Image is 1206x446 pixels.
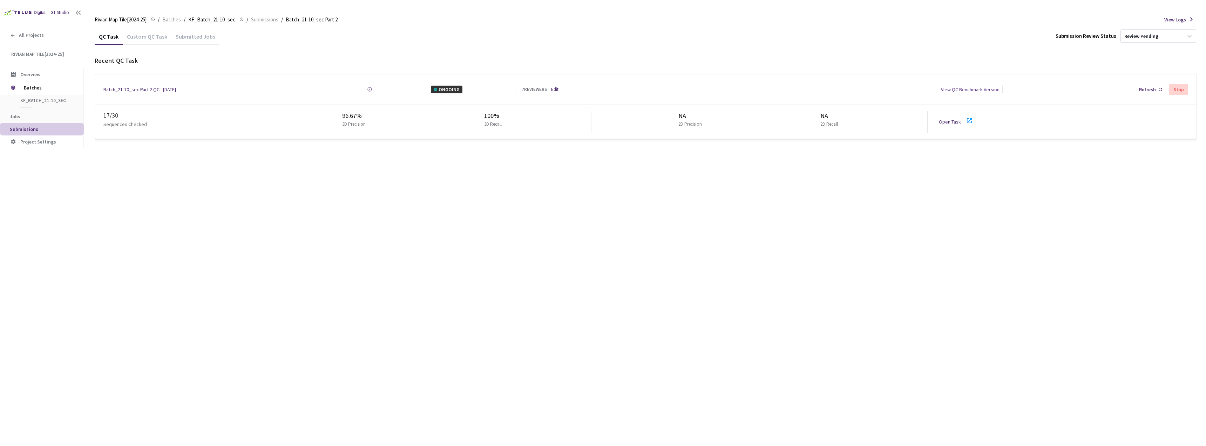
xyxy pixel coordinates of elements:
[20,98,72,104] span: KF_Batch_21-10_sec
[342,111,368,121] div: 96.67%
[171,33,219,45] div: Submitted Jobs
[24,81,72,95] span: Batches
[103,120,147,128] p: Sequences Checked
[188,15,235,24] span: KF_Batch_21-10_sec
[10,126,38,132] span: Submissions
[20,139,56,145] span: Project Settings
[161,15,182,23] a: Batches
[158,15,160,24] li: /
[246,15,248,24] li: /
[95,56,1197,66] div: Recent QC Task
[250,15,280,23] a: Submissions
[103,111,255,120] div: 17 / 30
[95,15,147,24] span: Rivian Map Tile[2024-25]
[184,15,185,24] li: /
[1124,33,1158,40] div: Review Pending
[103,86,176,93] a: Batch_21-10_sec Part 2 QC - [DATE]
[678,121,702,128] p: 2D Precision
[123,33,171,45] div: Custom QC Task
[10,113,20,120] span: Jobs
[342,121,366,128] p: 3D Precision
[939,119,961,125] a: Open Task
[484,121,502,128] p: 3D Recall
[820,121,838,128] p: 2D Recall
[20,71,40,78] span: Overview
[522,86,547,93] div: 7 REVIEWERS
[50,9,69,16] div: GT Studio
[678,111,705,121] div: NA
[286,15,338,24] span: Batch_21-10_sec Part 2
[484,111,504,121] div: 100%
[251,15,278,24] span: Submissions
[1139,86,1156,93] div: Refresh
[95,33,123,45] div: QC Task
[431,86,462,93] div: ONGOING
[1164,16,1186,24] span: View Logs
[19,32,44,38] span: All Projects
[162,15,181,24] span: Batches
[1056,32,1116,40] div: Submission Review Status
[551,86,558,93] a: Edit
[281,15,283,24] li: /
[11,51,74,57] span: Rivian Map Tile[2024-25]
[1173,87,1184,92] div: Stop
[941,86,1000,93] div: View QC Benchmark Version
[820,111,841,121] div: NA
